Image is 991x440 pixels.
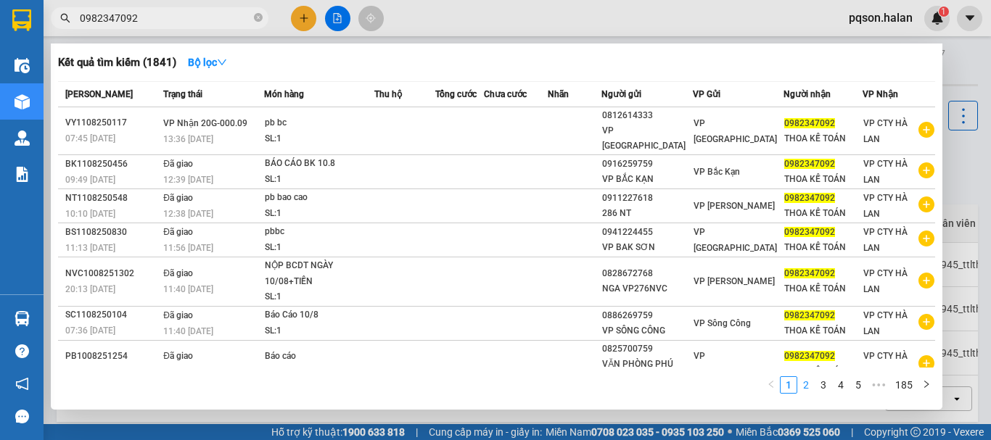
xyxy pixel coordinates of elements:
[15,94,30,109] img: warehouse-icon
[784,131,862,146] div: THOA KẾ TOÁN
[163,134,213,144] span: 13:36 [DATE]
[815,377,831,393] a: 3
[484,89,527,99] span: Chưa cước
[163,159,193,169] span: Đã giao
[602,172,691,187] div: VP BẮC KẠN
[833,377,849,393] a: 4
[693,89,720,99] span: VP Gửi
[850,377,866,393] a: 5
[602,206,691,221] div: 286 NT
[163,118,247,128] span: VP Nhận 20G-000.09
[863,193,908,219] span: VP CTY HÀ LAN
[784,310,835,320] span: 0982347092
[762,376,780,394] li: Previous Page
[918,122,934,138] span: plus-circle
[65,209,115,219] span: 10:10 [DATE]
[163,310,193,320] span: Đã giao
[65,191,159,206] div: NT1108250548
[12,9,31,31] img: logo-vxr
[784,206,862,221] div: THOA KẾ TOÁN
[265,224,374,240] div: pbbc
[163,351,193,361] span: Đã giao
[767,380,776,389] span: left
[797,376,815,394] li: 2
[265,156,374,172] div: BÁO CÁO BK 10.8
[602,281,691,296] div: NGA VP276NVC
[863,227,908,253] span: VP CTY HÀ LAN
[65,367,115,377] span: 18:54 [DATE]
[163,243,213,253] span: 11:56 [DATE]
[863,159,908,185] span: VP CTY HÀ LAN
[80,10,251,26] input: Tìm tên, số ĐT hoặc mã đơn
[15,344,29,358] span: question-circle
[784,159,835,169] span: 0982347092
[694,201,775,211] span: VP [PERSON_NAME]
[265,131,374,147] div: SL: 1
[863,118,908,144] span: VP CTY HÀ LAN
[65,115,159,130] div: VY1108250117
[784,227,835,237] span: 0982347092
[65,243,115,253] span: 11:13 [DATE]
[602,308,691,323] div: 0886269759
[176,51,239,74] button: Bộ lọcdown
[602,341,691,357] div: 0825700759
[15,58,30,73] img: warehouse-icon
[65,284,115,294] span: 20:13 [DATE]
[602,157,691,172] div: 0916259759
[163,175,213,185] span: 12:39 [DATE]
[548,89,569,99] span: Nhãn
[694,167,740,177] span: VP Bắc Kạn
[264,89,304,99] span: Món hàng
[784,351,835,361] span: 0982347092
[265,289,374,305] div: SL: 1
[163,209,213,219] span: 12:38 [DATE]
[65,325,115,336] span: 07:36 [DATE]
[863,310,908,336] span: VP CTY HÀ LAN
[890,376,918,394] li: 185
[863,351,908,377] span: VP CTY HÀ LAN
[867,376,890,394] li: Next 5 Pages
[65,133,115,144] span: 07:45 [DATE]
[918,196,934,212] span: plus-circle
[265,349,374,365] div: Báo cáo
[374,89,402,99] span: Thu hộ
[265,364,374,380] div: SL: 1
[254,12,263,25] span: close-circle
[867,376,890,394] span: •••
[918,376,935,394] li: Next Page
[15,311,30,326] img: warehouse-icon
[65,175,115,185] span: 09:49 [DATE]
[694,318,751,328] span: VP Sông Công
[265,115,374,131] div: pb bc
[918,314,934,330] span: plus-circle
[781,377,797,393] a: 1
[265,307,374,323] div: Báo Cáo 10/8
[601,89,641,99] span: Người gửi
[602,108,691,123] div: 0812614333
[694,351,777,377] span: VP [GEOGRAPHIC_DATA]
[918,376,935,394] button: right
[163,326,213,336] span: 11:40 [DATE]
[784,118,835,128] span: 0982347092
[762,376,780,394] button: left
[602,357,691,387] div: VĂN PHÒNG PHÚ BÌNH
[265,240,374,256] div: SL: 1
[265,190,374,206] div: pb bao cao
[15,130,30,146] img: warehouse-icon
[602,323,691,339] div: VP SÔNG CÔNG
[65,349,159,364] div: PB1008251254
[265,323,374,339] div: SL: 1
[65,266,159,281] div: NVC1008251302
[602,266,691,281] div: 0828672768
[58,55,176,70] h3: Kết quả tìm kiếm ( 1841 )
[163,193,193,203] span: Đã giao
[694,276,775,286] span: VP [PERSON_NAME]
[435,89,477,99] span: Tổng cước
[265,172,374,188] div: SL: 1
[65,89,133,99] span: [PERSON_NAME]
[602,225,691,240] div: 0941224455
[815,376,832,394] li: 3
[784,268,835,278] span: 0982347092
[217,57,227,67] span: down
[784,364,862,379] div: THOA KẾ TOÁN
